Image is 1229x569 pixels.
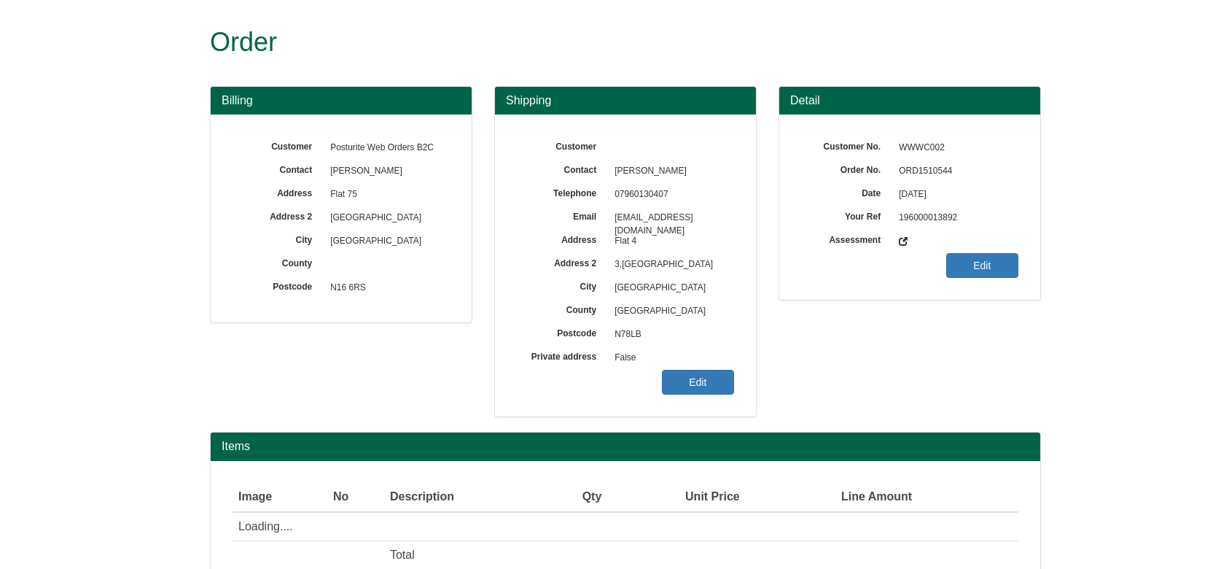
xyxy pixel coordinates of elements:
[384,483,542,512] th: Description
[506,94,745,107] h3: Shipping
[517,253,607,270] label: Address 2
[323,183,450,206] span: Flat 75
[542,483,607,512] th: Qty
[517,230,607,247] label: Address
[517,160,607,177] label: Contact
[607,276,734,300] span: [GEOGRAPHIC_DATA]
[517,300,607,317] label: County
[891,160,1018,183] span: ORD1510544
[323,276,450,300] span: N16 6RS
[323,136,450,160] span: Posturite Web Orders B2C
[801,160,891,177] label: Order No.
[607,160,734,183] span: [PERSON_NAME]
[607,183,734,206] span: 07960130407
[891,183,1018,206] span: [DATE]
[517,323,607,340] label: Postcode
[607,300,734,323] span: [GEOGRAPHIC_DATA]
[233,206,323,223] label: Address 2
[517,276,607,293] label: City
[517,136,607,153] label: Customer
[607,323,734,347] span: N78LB
[323,160,450,183] span: [PERSON_NAME]
[233,253,323,270] label: County
[233,230,323,247] label: City
[607,347,734,370] span: False
[891,206,1018,230] span: 196000013892
[801,183,891,200] label: Date
[790,94,1029,107] h3: Detail
[801,136,891,153] label: Customer No.
[517,206,607,223] label: Email
[607,230,734,253] span: Flat 4
[210,28,986,57] h1: Order
[323,206,450,230] span: [GEOGRAPHIC_DATA]
[517,347,607,363] label: Private address
[946,253,1018,278] a: Edit
[233,136,323,153] label: Customer
[233,160,323,177] label: Contact
[607,253,734,276] span: 3,[GEOGRAPHIC_DATA]
[746,483,918,512] th: Line Amount
[607,483,745,512] th: Unit Price
[233,276,323,293] label: Postcode
[801,230,891,247] label: Assessment
[662,370,734,395] a: Edit
[222,94,461,107] h3: Billing
[891,136,1018,160] span: WWWC002
[233,483,327,512] th: Image
[323,230,450,253] span: [GEOGRAPHIC_DATA]
[801,206,891,223] label: Your Ref
[233,512,1018,541] td: Loading....
[327,483,384,512] th: No
[517,183,607,200] label: Telephone
[607,206,734,230] span: [EMAIL_ADDRESS][DOMAIN_NAME]
[233,183,323,200] label: Address
[222,440,1029,453] h2: Items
